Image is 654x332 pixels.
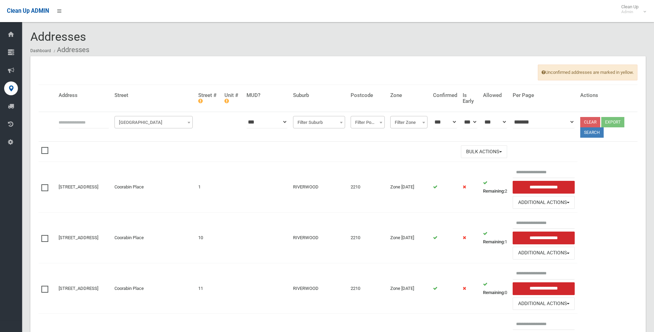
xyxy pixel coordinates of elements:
td: RIVERWOOD [290,263,348,314]
td: 1 [480,213,510,263]
td: 2 [480,162,510,213]
td: 11 [195,263,222,314]
span: Filter Postcode [352,118,383,127]
a: [STREET_ADDRESS] [59,184,98,189]
strong: Remaining: [483,290,505,295]
h4: Confirmed [433,92,457,98]
a: Clear [580,117,600,127]
h4: Suburb [293,92,345,98]
span: Filter Postcode [351,116,385,128]
td: RIVERWOOD [290,213,348,263]
button: Bulk Actions [461,145,507,158]
h4: Unit # [224,92,241,104]
span: Filter Street [116,118,191,127]
span: Filter Suburb [295,118,343,127]
h4: Address [59,92,109,98]
li: Addresses [52,43,89,56]
span: Addresses [30,30,86,43]
h4: Postcode [351,92,385,98]
button: Additional Actions [513,196,575,209]
td: 2210 [348,213,388,263]
span: Unconfirmed addresses are marked in yellow. [538,65,637,80]
span: Filter Zone [390,116,427,128]
td: 1 [195,162,222,213]
span: Filter Suburb [293,116,345,128]
td: 2210 [348,263,388,314]
button: Search [580,127,604,138]
td: Coorabin Place [112,263,195,314]
span: Clean Up ADMIN [7,8,49,14]
td: Coorabin Place [112,213,195,263]
td: Coorabin Place [112,162,195,213]
strong: Remaining: [483,188,505,194]
td: RIVERWOOD [290,162,348,213]
h4: MUD? [246,92,288,98]
h4: Street # [198,92,219,104]
button: Additional Actions [513,297,575,310]
td: Zone [DATE] [388,213,430,263]
button: Additional Actions [513,247,575,260]
td: Zone [DATE] [388,263,430,314]
a: [STREET_ADDRESS] [59,235,98,240]
h4: Per Page [513,92,575,98]
td: 2210 [348,162,388,213]
td: 0 [480,263,510,314]
small: Admin [621,9,638,14]
h4: Street [114,92,193,98]
span: Filter Street [114,116,193,128]
h4: Actions [580,92,635,98]
span: Clean Up [618,4,645,14]
a: Dashboard [30,48,51,53]
h4: Zone [390,92,427,98]
button: Export [601,117,624,127]
td: 10 [195,213,222,263]
h4: Allowed [483,92,507,98]
span: Filter Zone [392,118,426,127]
h4: Is Early [463,92,477,104]
a: [STREET_ADDRESS] [59,286,98,291]
td: Zone [DATE] [388,162,430,213]
strong: Remaining: [483,239,505,244]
